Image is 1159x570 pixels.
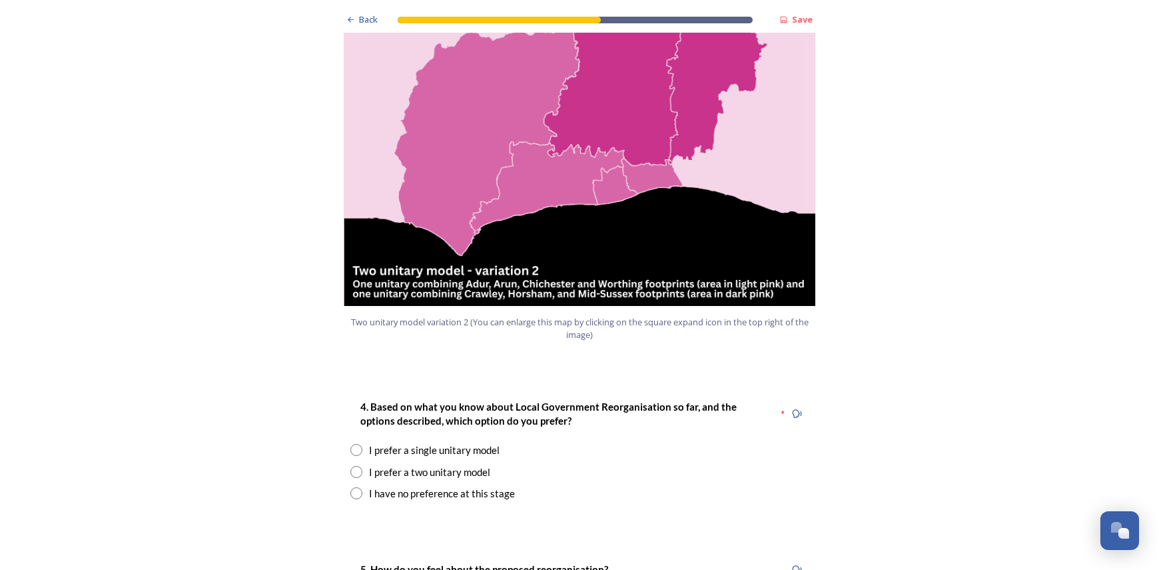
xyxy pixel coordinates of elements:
[360,401,739,427] strong: 4. Based on what you know about Local Government Reorganisation so far, and the options described...
[350,316,809,341] span: Two unitary model variation 2 (You can enlarge this map by clicking on the square expand icon in ...
[369,443,500,458] div: I prefer a single unitary model
[359,13,378,26] span: Back
[1100,511,1139,550] button: Open Chat
[369,486,515,501] div: I have no preference at this stage
[792,13,813,25] strong: Save
[369,465,490,480] div: I prefer a two unitary model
